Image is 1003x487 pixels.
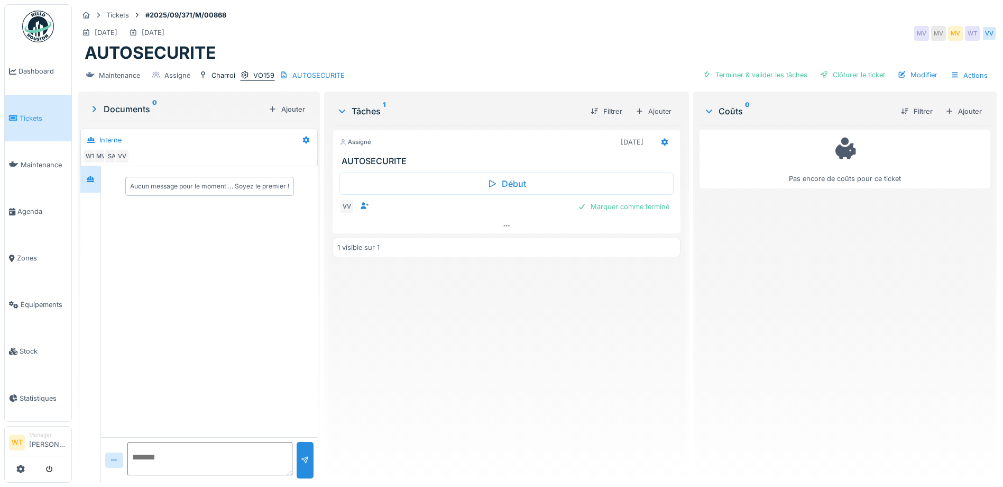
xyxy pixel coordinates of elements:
[897,104,937,119] div: Filtrer
[130,182,289,191] div: Aucun message pour le moment … Soyez le premier !
[264,102,309,116] div: Ajouter
[29,431,67,454] li: [PERSON_NAME]
[99,70,140,80] div: Maintenance
[383,105,385,118] sup: 1
[22,11,54,42] img: Badge_color-CXgf-gQk.svg
[29,431,67,439] div: Manager
[5,282,71,328] a: Équipements
[342,156,676,166] h3: AUTOSECURITE
[19,66,67,76] span: Dashboard
[17,253,67,263] span: Zones
[941,104,986,119] div: Ajouter
[211,70,235,80] div: Charroi
[948,26,963,41] div: MV
[337,242,380,252] div: 1 visible sur 1
[253,70,274,80] div: VO159
[931,26,946,41] div: MV
[5,95,71,141] a: Tickets
[5,188,71,235] a: Agenda
[9,431,67,456] a: WT Manager[PERSON_NAME]
[106,10,129,20] div: Tickets
[914,26,929,41] div: MV
[5,235,71,282] a: Zones
[704,105,892,118] div: Coûts
[946,68,992,83] div: Actions
[115,149,130,164] div: VV
[816,68,889,82] div: Clôturer le ticket
[5,48,71,95] a: Dashboard
[339,138,371,147] div: Assigné
[21,160,67,170] span: Maintenance
[20,113,67,123] span: Tickets
[5,375,71,421] a: Statistiques
[292,70,345,80] div: AUTOSECURITE
[142,28,164,38] div: [DATE]
[141,10,231,20] strong: #2025/09/371/M/00868
[85,43,216,63] h1: AUTOSECURITE
[965,26,980,41] div: WT
[706,134,983,184] div: Pas encore de coûts pour ce ticket
[9,435,25,450] li: WT
[152,103,157,115] sup: 0
[982,26,997,41] div: VV
[621,137,643,147] div: [DATE]
[95,28,117,38] div: [DATE]
[20,346,67,356] span: Stock
[339,199,354,214] div: VV
[5,141,71,188] a: Maintenance
[337,105,582,118] div: Tâches
[83,149,98,164] div: WT
[99,135,122,145] div: Interne
[89,103,264,115] div: Documents
[745,105,750,118] sup: 0
[20,393,67,403] span: Statistiques
[339,173,674,195] div: Début
[574,200,674,214] div: Marquer comme terminé
[104,149,119,164] div: SA
[894,68,942,82] div: Modifier
[17,206,67,217] span: Agenda
[5,328,71,375] a: Stock
[631,104,676,119] div: Ajouter
[94,149,108,164] div: MV
[164,70,190,80] div: Assigné
[21,300,67,310] span: Équipements
[698,68,812,82] div: Terminer & valider les tâches
[586,104,627,119] div: Filtrer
